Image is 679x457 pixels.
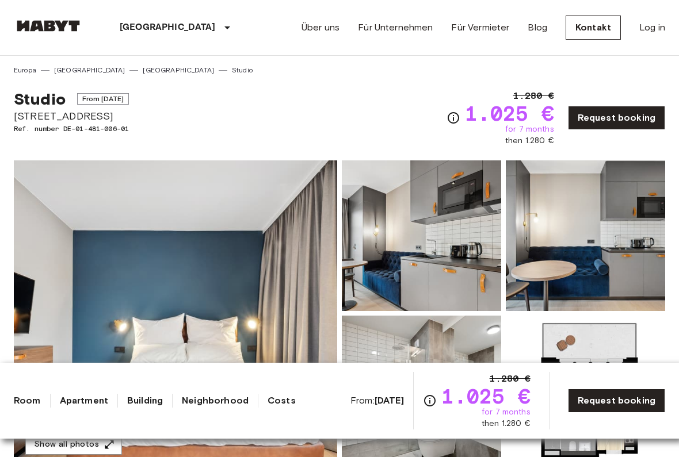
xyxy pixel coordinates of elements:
[350,394,404,407] span: From:
[127,394,163,408] a: Building
[505,135,554,147] span: then 1.280 €
[232,65,253,75] a: Studio
[60,394,108,408] a: Apartment
[25,434,122,455] button: Show all photos
[566,16,621,40] a: Kontakt
[268,394,296,408] a: Costs
[14,89,66,109] span: Studio
[182,394,249,408] a: Neighborhood
[14,394,41,408] a: Room
[447,111,460,125] svg: Check cost overview for full price breakdown. Please note that discounts apply to new joiners onl...
[513,89,554,103] span: 1.280 €
[482,406,531,418] span: for 7 months
[451,21,509,34] a: Für Vermieter
[342,160,501,311] img: Picture of unit DE-01-481-006-01
[54,65,125,75] a: [GEOGRAPHIC_DATA]
[568,389,665,413] a: Request booking
[465,103,554,124] span: 1.025 €
[441,386,531,406] span: 1.025 €
[77,93,129,105] span: From [DATE]
[375,395,404,406] b: [DATE]
[120,21,216,34] p: [GEOGRAPHIC_DATA]
[639,21,665,34] a: Log in
[14,20,83,32] img: Habyt
[14,65,36,75] a: Europa
[505,124,554,135] span: for 7 months
[302,21,339,34] a: Über uns
[14,124,129,134] span: Ref. number DE-01-481-006-01
[143,65,214,75] a: [GEOGRAPHIC_DATA]
[358,21,433,34] a: Für Unternehmen
[568,106,665,130] a: Request booking
[528,21,547,34] a: Blog
[482,418,531,429] span: then 1.280 €
[490,372,531,386] span: 1.280 €
[14,109,129,124] span: [STREET_ADDRESS]
[423,394,437,408] svg: Check cost overview for full price breakdown. Please note that discounts apply to new joiners onl...
[506,160,665,311] img: Picture of unit DE-01-481-006-01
